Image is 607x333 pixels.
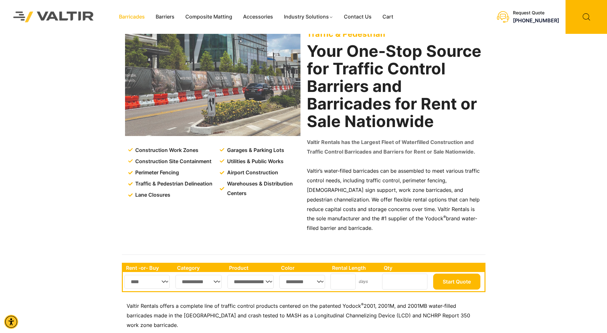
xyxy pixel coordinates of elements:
[123,264,174,272] th: Rent -or- Buy
[174,264,226,272] th: Category
[278,12,339,22] a: Industry Solutions
[226,146,284,155] span: Garages & Parking Lots
[278,264,329,272] th: Color
[226,157,284,166] span: Utilities & Public Works
[382,274,427,290] input: Number
[134,190,170,200] span: Lane Closures
[443,215,446,219] sup: ®
[134,179,212,189] span: Traffic & Pedestrian Delineation
[513,10,559,16] div: Request Quote
[134,157,211,166] span: Construction Site Containment
[279,275,325,289] select: Single select
[307,166,482,233] p: Valtir’s water-filled barricades can be assembled to meet various traffic control needs, includin...
[150,12,180,22] a: Barriers
[226,168,278,178] span: Airport Construction
[359,279,368,284] small: days
[361,302,364,307] sup: ®
[180,12,238,22] a: Composite Matting
[330,274,356,290] input: Number
[175,275,222,289] select: Single select
[127,303,470,328] span: 2001, 2001M, and 2001MB water-filled barricades made in the [GEOGRAPHIC_DATA] and crash tested to...
[114,12,150,22] a: Barricades
[377,12,399,22] a: Cart
[134,168,179,178] span: Perimeter Fencing
[307,138,482,157] p: Valtir Rentals has the Largest Fleet of Waterfilled Construction and Traffic Control Barricades a...
[307,42,482,130] h2: Your One-Stop Source for Traffic Control Barriers and Barricades for Rent or Sale Nationwide
[5,3,102,31] img: Valtir Rentals
[134,146,198,155] span: Construction Work Zones
[227,275,274,289] select: Single select
[433,274,480,290] button: Start Quote
[338,12,377,22] a: Contact Us
[238,12,278,22] a: Accessories
[329,264,381,272] th: Rental Length
[127,303,361,309] span: Valtir Rentals offers a complete line of traffic control products centered on the patented Yodock
[307,29,482,39] p: Traffic & Pedestrian
[226,264,278,272] th: Product
[124,275,170,289] select: Single select
[226,179,302,198] span: Warehouses & Distribution Centers
[513,17,559,24] a: call (888) 496-3625
[125,29,300,136] img: Traffic & Pedestrian
[381,264,431,272] th: Qty
[4,315,18,329] div: Accessibility Menu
